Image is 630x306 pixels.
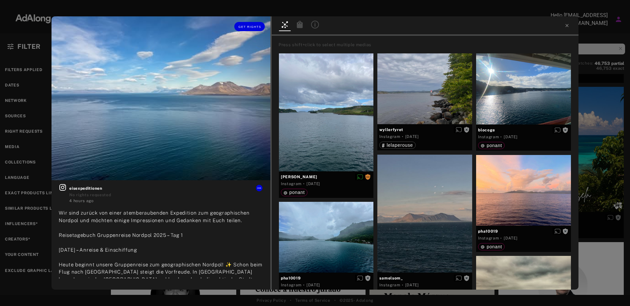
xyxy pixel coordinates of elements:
[365,276,371,280] span: Rights not requested
[504,135,517,139] time: 2025-06-04T05:53:28.000Z
[478,134,499,140] div: Instagram
[402,282,404,288] span: ·
[478,235,499,241] div: Instagram
[597,275,630,306] iframe: Chat Widget
[281,275,372,281] span: pha10019
[500,236,502,241] span: ·
[597,275,630,306] div: Widget de chat
[69,199,94,203] time: 2025-09-01T06:00:52.000Z
[481,143,502,148] div: ponant
[306,182,320,186] time: 2025-05-28T15:30:07.000Z
[553,126,562,133] button: Enable diffusion on this media
[238,25,261,29] span: Get rights
[69,185,263,191] span: eisexpeditionen
[464,127,470,132] span: Rights not requested
[481,244,502,249] div: ponant
[405,283,419,287] time: 2025-05-16T16:51:54.000Z
[279,42,576,48] div: Press shift+click to select multiple medias
[382,143,413,147] div: lelaperouse
[478,127,569,133] span: blocoge
[365,174,371,179] span: Rights requested
[355,275,365,281] button: Enable diffusion on this media
[283,190,305,195] div: ponant
[355,173,365,180] button: Disable diffusion on this media
[234,22,264,31] button: Get rights
[500,134,502,140] span: ·
[379,127,470,133] span: wyllerfyret
[379,275,470,281] span: samelsom_
[379,282,400,288] div: Instagram
[487,244,502,249] span: ponant
[487,143,502,148] span: ponant
[553,228,562,235] button: Enable diffusion on this media
[52,16,270,180] img: 541238703_18122091922490940_1384038705973336342_n.jpg
[281,174,372,180] span: [PERSON_NAME]
[306,283,320,287] time: 2025-01-06T00:39:46.000Z
[387,143,413,148] span: lelaperouse
[289,190,305,195] span: ponant
[562,127,568,132] span: Rights not requested
[464,276,470,280] span: Rights not requested
[281,181,302,187] div: Instagram
[379,134,400,140] div: Instagram
[303,282,305,288] span: ·
[281,282,302,288] div: Instagram
[454,126,464,133] button: Enable diffusion on this media
[405,134,419,139] time: 2025-07-02T20:05:07.000Z
[69,193,111,197] span: No rights requested
[478,228,569,234] span: pha10019
[303,181,305,186] span: ·
[562,229,568,233] span: Rights not requested
[454,275,464,281] button: Enable diffusion on this media
[402,134,404,139] span: ·
[504,236,517,240] time: 2025-01-06T16:14:57.000Z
